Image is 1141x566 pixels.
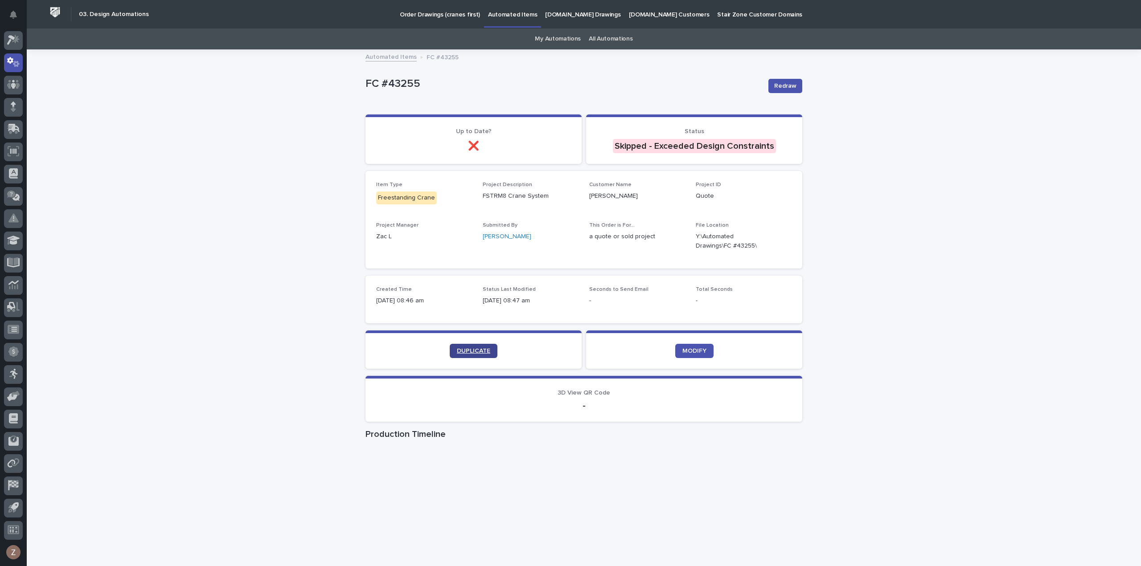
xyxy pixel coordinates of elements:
[589,29,632,49] a: All Automations
[696,223,729,228] span: File Location
[79,11,149,18] h2: 03. Design Automations
[457,348,490,354] span: DUPLICATE
[685,128,704,134] span: Status
[675,344,714,358] a: MODIFY
[589,232,685,241] p: a quote or sold project
[365,429,802,440] h1: Production Timeline
[558,390,610,396] span: 3D View QR Code
[376,141,571,151] p: ❌
[768,79,802,93] button: Redraw
[483,191,579,201] p: FSTRM8 Crane System
[483,223,517,228] span: Submitted By
[376,223,419,228] span: Project Manager
[376,400,792,411] p: -
[696,296,792,305] p: -
[376,296,472,305] p: [DATE] 08:46 am
[682,348,706,354] span: MODIFY
[589,287,648,292] span: Seconds to Send Email
[589,191,685,201] p: [PERSON_NAME]
[4,5,23,24] button: Notifications
[47,4,63,20] img: Workspace Logo
[696,287,733,292] span: Total Seconds
[589,296,685,305] p: -
[365,77,761,90] p: FC #43255
[589,223,635,228] span: This Order is For...
[613,139,776,153] div: Skipped - Exceeded Design Constraints
[376,232,472,241] p: Zac L
[696,191,792,201] p: Quote
[696,232,770,251] : Y:\Automated Drawings\FC #43255\
[450,344,497,358] a: DUPLICATE
[365,51,417,61] a: Automated Items
[589,182,632,187] span: Customer Name
[483,287,536,292] span: Status Last Modified
[376,191,437,204] div: Freestanding Crane
[483,182,532,187] span: Project Description
[483,296,579,305] p: [DATE] 08:47 am
[376,287,412,292] span: Created Time
[696,182,721,187] span: Project ID
[774,81,796,90] span: Redraw
[456,128,492,134] span: Up to Date?
[11,11,23,25] div: Notifications
[4,543,23,562] button: users-avatar
[376,182,402,187] span: Item Type
[483,232,531,241] a: [PERSON_NAME]
[427,52,459,61] p: FC #43255
[535,29,581,49] a: My Automations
